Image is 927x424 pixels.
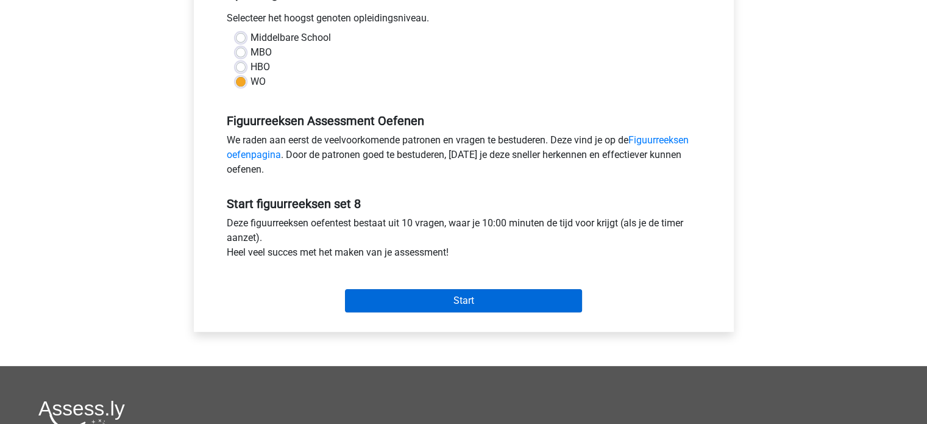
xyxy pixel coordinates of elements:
[250,31,331,45] label: Middelbare School
[218,216,710,265] div: Deze figuurreeksen oefentest bestaat uit 10 vragen, waar je 10:00 minuten de tijd voor krijgt (al...
[227,113,701,128] h5: Figuurreeksen Assessment Oefenen
[250,45,272,60] label: MBO
[218,11,710,31] div: Selecteer het hoogst genoten opleidingsniveau.
[218,133,710,182] div: We raden aan eerst de veelvoorkomende patronen en vragen te bestuderen. Deze vind je op de . Door...
[250,74,266,89] label: WO
[345,289,582,312] input: Start
[227,196,701,211] h5: Start figuurreeksen set 8
[250,60,270,74] label: HBO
